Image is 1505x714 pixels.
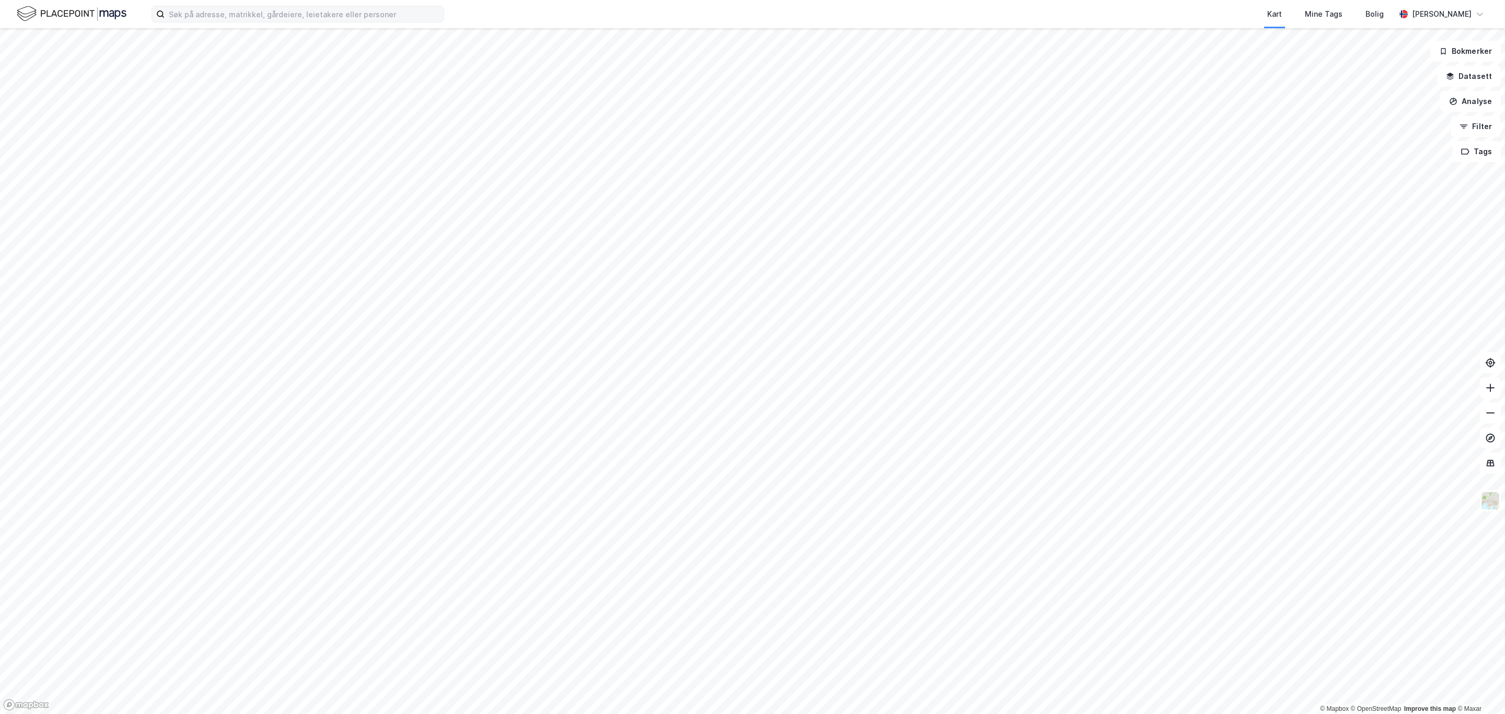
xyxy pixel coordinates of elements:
[1267,8,1282,20] div: Kart
[1365,8,1384,20] div: Bolig
[1453,664,1505,714] iframe: Chat Widget
[1412,8,1472,20] div: [PERSON_NAME]
[17,5,126,23] img: logo.f888ab2527a4732fd821a326f86c7f29.svg
[1305,8,1342,20] div: Mine Tags
[165,6,444,22] input: Søk på adresse, matrikkel, gårdeiere, leietakere eller personer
